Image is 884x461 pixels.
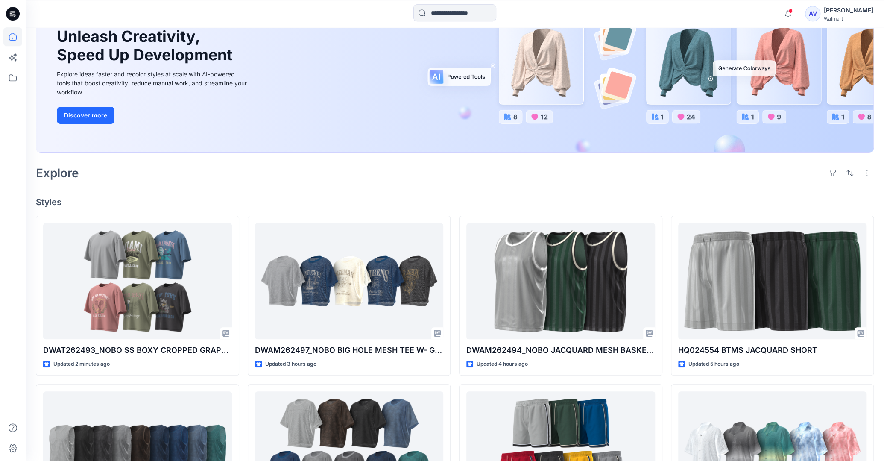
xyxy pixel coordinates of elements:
p: DWAM262497_NOBO BIG HOLE MESH TEE W- GRAPHIC [255,344,444,356]
h1: Unleash Creativity, Speed Up Development [57,27,236,64]
a: HQ024554 BTMS JACQUARD SHORT [678,223,867,339]
p: Updated 3 hours ago [265,360,316,369]
a: DWAM262494_NOBO JACQUARD MESH BASKETBALL TANK W- RIB [466,223,655,339]
p: Updated 4 hours ago [477,360,528,369]
div: AV [805,6,820,21]
div: Explore ideas faster and recolor styles at scale with AI-powered tools that boost creativity, red... [57,70,249,97]
a: Discover more [57,107,249,124]
button: Discover more [57,107,114,124]
a: DWAM262497_NOBO BIG HOLE MESH TEE W- GRAPHIC [255,223,444,339]
p: Updated 5 hours ago [688,360,739,369]
h4: Styles [36,197,874,207]
a: DWAT262493_NOBO SS BOXY CROPPED GRAPHIC TEE [43,223,232,339]
div: [PERSON_NAME] [824,5,873,15]
h2: Explore [36,166,79,180]
p: Updated 2 minutes ago [53,360,110,369]
div: Walmart [824,15,873,22]
p: DWAM262494_NOBO JACQUARD MESH BASKETBALL TANK W- RIB [466,344,655,356]
p: HQ024554 BTMS JACQUARD SHORT [678,344,867,356]
p: DWAT262493_NOBO SS BOXY CROPPED GRAPHIC TEE [43,344,232,356]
